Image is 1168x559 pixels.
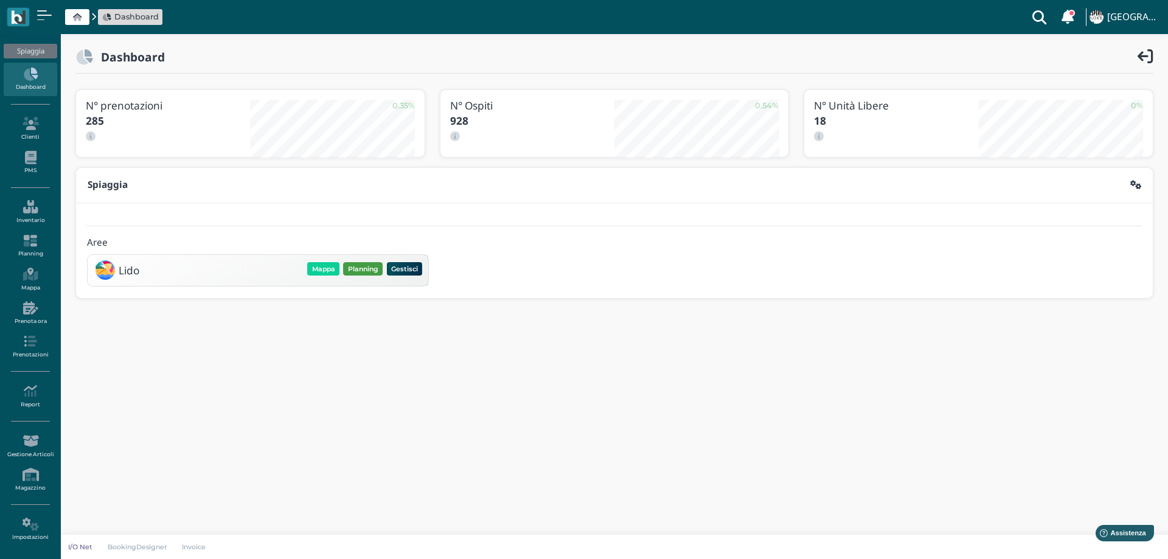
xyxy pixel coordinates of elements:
b: 928 [450,114,468,128]
a: Dashboard [4,63,57,96]
h3: N° Unità Libere [814,100,978,111]
a: Prenota ora [4,296,57,330]
h4: [GEOGRAPHIC_DATA] [1107,12,1161,23]
div: Spiaggia [4,44,57,58]
span: Dashboard [114,11,159,23]
span: Assistenza [36,10,80,19]
a: PMS [4,146,57,179]
button: Gestisci [387,262,423,276]
a: Mappa [4,263,57,296]
a: Planning [4,229,57,263]
img: ... [1090,10,1103,24]
b: 18 [814,114,826,128]
button: Planning [343,262,383,276]
img: logo [11,10,25,24]
h3: Lido [119,265,139,276]
a: Clienti [4,112,57,145]
a: Inventario [4,195,57,229]
button: Mappa [307,262,339,276]
a: Prenotazioni [4,330,57,363]
h4: Aree [87,238,108,248]
b: 285 [86,114,104,128]
a: ... [GEOGRAPHIC_DATA] [1088,2,1161,32]
a: Dashboard [102,11,159,23]
b: Spiaggia [88,178,128,191]
h2: Dashboard [93,50,165,63]
h3: N° Ospiti [450,100,614,111]
iframe: Help widget launcher [1082,521,1158,549]
h3: N° prenotazioni [86,100,250,111]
